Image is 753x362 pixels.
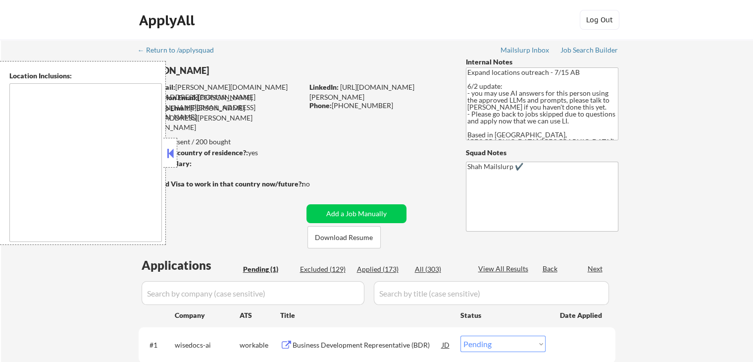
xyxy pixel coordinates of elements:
[460,306,546,324] div: Status
[293,340,442,350] div: Business Development Representative (BDR)
[9,71,162,81] div: Location Inclusions:
[139,12,198,29] div: ApplyAll
[175,340,240,350] div: wisedocs-ai
[501,46,550,56] a: Mailslurp Inbox
[139,180,303,188] strong: Will need Visa to work in that country now/future?:
[560,310,603,320] div: Date Applied
[441,336,451,354] div: JD
[309,83,414,101] a: [URL][DOMAIN_NAME][PERSON_NAME]
[243,264,293,274] div: Pending (1)
[580,10,619,30] button: Log Out
[415,264,464,274] div: All (303)
[240,340,280,350] div: workable
[357,264,406,274] div: Applied (173)
[478,264,531,274] div: View All Results
[306,204,406,223] button: Add a Job Manually
[139,64,342,77] div: [PERSON_NAME]
[138,47,223,54] div: ← Return to /applysquad
[302,179,330,189] div: no
[138,137,303,147] div: 173 sent / 200 bought
[309,101,450,111] div: [PHONE_NUMBER]
[280,310,451,320] div: Title
[138,148,248,157] strong: Can work in country of residence?:
[300,264,350,274] div: Excluded (129)
[240,310,280,320] div: ATS
[139,103,303,132] div: [PERSON_NAME][EMAIL_ADDRESS][PERSON_NAME][DOMAIN_NAME]
[466,148,618,158] div: Squad Notes
[543,264,558,274] div: Back
[588,264,603,274] div: Next
[175,310,240,320] div: Company
[560,47,618,54] div: Job Search Builder
[374,281,609,305] input: Search by title (case sensitive)
[139,82,303,102] div: [PERSON_NAME][DOMAIN_NAME][EMAIL_ADDRESS][DOMAIN_NAME]
[309,101,332,110] strong: Phone:
[309,83,339,91] strong: LinkedIn:
[139,93,303,122] div: [PERSON_NAME][DOMAIN_NAME][EMAIL_ADDRESS][DOMAIN_NAME]
[501,47,550,54] div: Mailslurp Inbox
[138,148,300,158] div: yes
[150,340,167,350] div: #1
[142,281,364,305] input: Search by company (case sensitive)
[307,226,381,248] button: Download Resume
[138,46,223,56] a: ← Return to /applysquad
[142,259,240,271] div: Applications
[466,57,618,67] div: Internal Notes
